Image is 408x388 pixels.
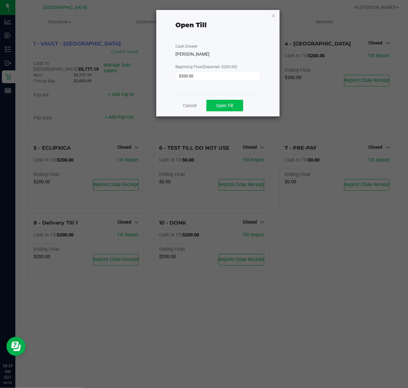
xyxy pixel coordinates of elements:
[6,337,26,356] iframe: Resource center
[175,44,197,49] label: Cash Drawer
[183,102,197,109] a: Cancel
[175,20,207,30] div: Open Till
[175,65,237,69] span: Beginning Float
[175,51,260,58] div: [PERSON_NAME]
[216,103,233,108] span: Open Till
[206,100,243,111] button: Open Till
[203,65,237,69] span: (Expected: $200.00)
